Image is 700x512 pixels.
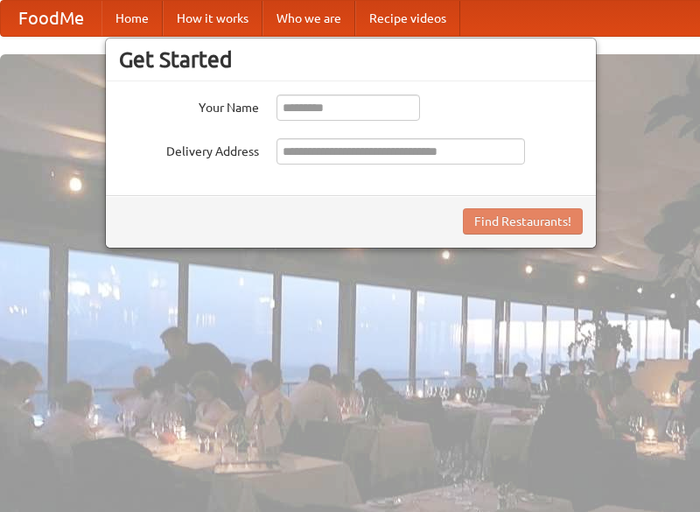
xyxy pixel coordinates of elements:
h3: Get Started [119,46,583,73]
a: Home [101,1,163,36]
label: Your Name [119,95,259,116]
label: Delivery Address [119,138,259,160]
a: FoodMe [1,1,101,36]
a: Recipe videos [355,1,460,36]
a: How it works [163,1,262,36]
button: Find Restaurants! [463,208,583,235]
a: Who we are [262,1,355,36]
